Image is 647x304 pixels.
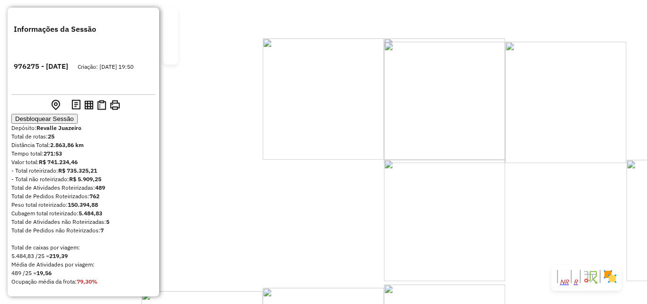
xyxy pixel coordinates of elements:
div: Tempo total: [11,149,155,158]
div: - Total roteirizado: [11,166,155,175]
strong: 25 [48,133,54,140]
div: Total de Atividades não Roteirizadas: [11,218,155,226]
strong: 762 [90,193,99,200]
strong: R$ 5.909,25 [69,175,101,183]
div: Total de caixas por viagem: [11,243,155,252]
h6: 976275 - [DATE] [14,61,68,72]
div: Criação: [DATE] 19:50 [78,63,134,71]
button: Visualizar relatório de Roteirização [82,99,95,113]
div: Cubagem total roteirizado: [11,209,155,218]
div: Distância Total: [11,141,155,149]
em: R [574,278,578,286]
div: Total de rotas: [11,132,155,141]
span: Ocultar NR [560,279,569,285]
div: Valor total: [11,158,155,166]
div: 489 / 25 = [11,269,155,277]
strong: 79,30% [77,278,98,285]
div: Total de Pedidos Roteirizados: [11,192,155,201]
div: Total de Atividades Roteirizadas: [11,184,155,192]
button: Imprimir Rotas [108,98,122,113]
button: Centralizar mapa no depósito ou ponto de apoio [49,98,62,114]
div: - Total não roteirizado: [11,175,155,184]
strong: 219,39 [49,252,68,259]
button: Logs desbloquear sessão [70,98,82,114]
a: Exportar sessão [167,27,174,35]
strong: 5.484,83 [79,210,102,217]
div: Total de Pedidos não Roteirizados: [11,226,155,235]
em: NR [560,278,569,286]
button: Exibir sessão original [45,104,49,108]
div: Peso total roteirizado: [11,201,155,209]
strong: Revalle Juazeiro [36,124,81,131]
strong: R$ 741.234,46 [39,158,78,166]
div: Depósito: [11,124,155,132]
strong: 271:53 [44,150,62,157]
strong: 5 [106,218,109,225]
strong: 19,56 [36,269,52,276]
button: Desbloquear Sessão [11,114,78,124]
div: Média de Atividades por viagem: [11,260,155,269]
strong: 7 [100,227,104,234]
img: Fluxo de ruas [583,269,598,284]
h4: Informações da Sessão [14,23,96,35]
strong: 150.394,88 [68,201,98,208]
strong: R$ 735.325,21 [58,167,97,174]
strong: 489 [95,184,105,191]
img: Exibir/Ocultar setores [602,269,618,284]
a: Criar modelo [167,50,174,57]
strong: 2.863,86 km [50,141,84,148]
a: Nova sessão e pesquisa [167,12,174,19]
span: Ocupação média da frota: [11,278,77,285]
div: 5.484,83 / 25 = [11,252,155,260]
span: Exibir rótulo [574,279,578,285]
button: Visualizar Romaneio [95,98,108,113]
